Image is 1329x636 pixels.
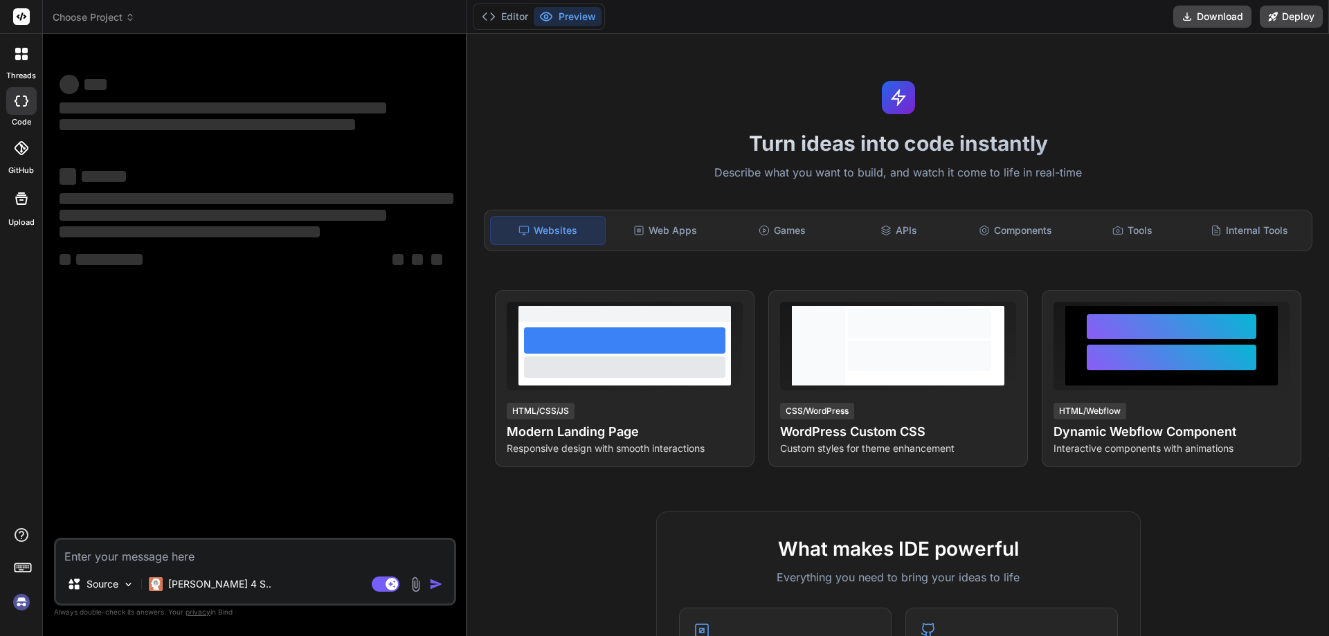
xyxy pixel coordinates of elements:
[60,119,355,130] span: ‌
[842,216,956,245] div: APIs
[1054,403,1126,419] div: HTML/Webflow
[534,7,602,26] button: Preview
[60,254,71,265] span: ‌
[959,216,1073,245] div: Components
[490,216,606,245] div: Websites
[507,403,575,419] div: HTML/CSS/JS
[186,608,210,616] span: privacy
[431,254,442,265] span: ‌
[60,102,386,113] span: ‌
[60,210,386,221] span: ‌
[82,171,126,182] span: ‌
[476,164,1321,182] p: Describe what you want to build, and watch it come to life in real-time
[476,7,534,26] button: Editor
[429,577,443,591] img: icon
[1173,6,1251,28] button: Download
[725,216,840,245] div: Games
[507,422,743,442] h4: Modern Landing Page
[1054,422,1290,442] h4: Dynamic Webflow Component
[149,577,163,591] img: Claude 4 Sonnet
[60,75,79,94] span: ‌
[507,442,743,455] p: Responsive design with smooth interactions
[1076,216,1190,245] div: Tools
[60,168,76,185] span: ‌
[1260,6,1323,28] button: Deploy
[780,422,1016,442] h4: WordPress Custom CSS
[408,576,424,592] img: attachment
[476,131,1321,156] h1: Turn ideas into code instantly
[780,442,1016,455] p: Custom styles for theme enhancement
[60,226,320,237] span: ‌
[392,254,404,265] span: ‌
[679,569,1118,585] p: Everything you need to bring your ideas to life
[10,590,33,614] img: signin
[1192,216,1306,245] div: Internal Tools
[60,193,453,204] span: ‌
[123,579,134,590] img: Pick Models
[168,577,271,591] p: [PERSON_NAME] 4 S..
[76,254,143,265] span: ‌
[8,217,35,228] label: Upload
[6,70,36,82] label: threads
[54,606,456,619] p: Always double-check its answers. Your in Bind
[84,79,107,90] span: ‌
[1054,442,1290,455] p: Interactive components with animations
[608,216,723,245] div: Web Apps
[8,165,34,176] label: GitHub
[12,116,31,128] label: code
[679,534,1118,563] h2: What makes IDE powerful
[780,403,854,419] div: CSS/WordPress
[53,10,135,24] span: Choose Project
[412,254,423,265] span: ‌
[87,577,118,591] p: Source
